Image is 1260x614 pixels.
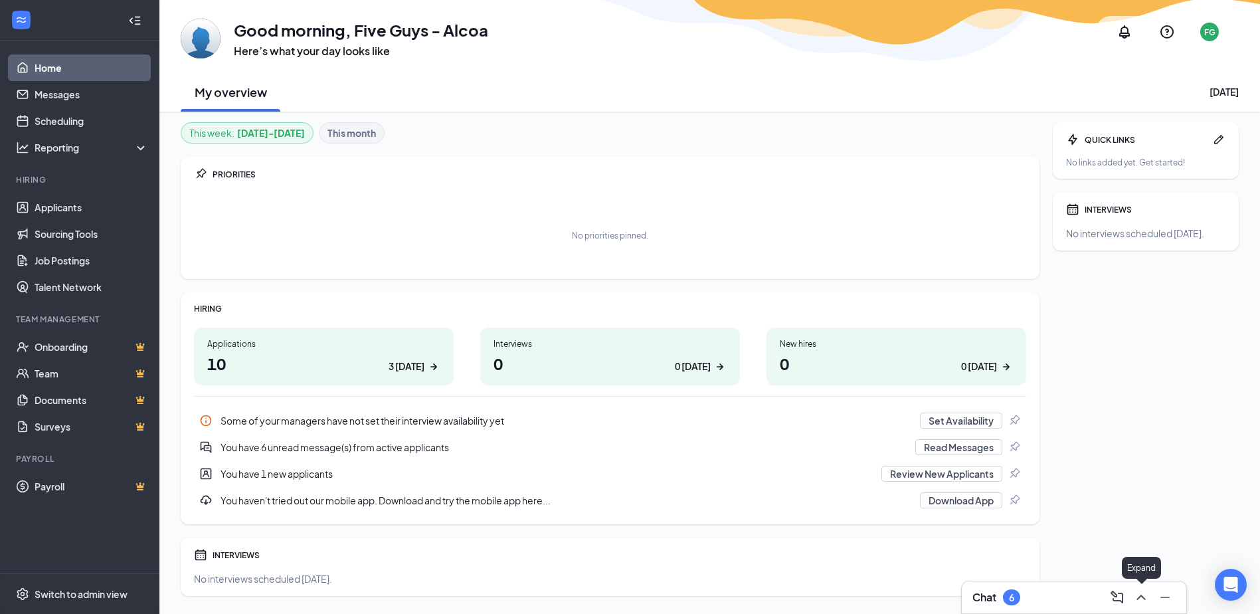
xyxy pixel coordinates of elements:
[199,414,213,427] svg: Info
[35,274,148,300] a: Talent Network
[15,13,28,27] svg: WorkstreamLogo
[207,338,440,350] div: Applications
[389,359,424,373] div: 3 [DATE]
[1154,587,1176,608] button: Minimize
[194,572,1026,585] div: No interviews scheduled [DATE].
[16,314,145,325] div: Team Management
[35,587,128,601] div: Switch to admin view
[194,460,1026,487] div: You have 1 new applicants
[920,413,1002,429] button: Set Availability
[920,492,1002,508] button: Download App
[35,360,148,387] a: TeamCrown
[494,338,727,350] div: Interviews
[35,413,148,440] a: SurveysCrown
[327,126,376,140] b: This month
[1204,27,1215,38] div: FG
[189,126,305,140] div: This week :
[213,550,1026,561] div: INTERVIEWS
[194,487,1026,514] div: You haven't tried out our mobile app. Download and try the mobile app here...
[1159,24,1175,40] svg: QuestionInfo
[881,466,1002,482] button: Review New Applicants
[972,590,996,605] h3: Chat
[1210,85,1239,98] div: [DATE]
[221,467,873,480] div: You have 1 new applicants
[1008,494,1021,507] svg: Pin
[35,247,148,274] a: Job Postings
[1109,589,1125,605] svg: ComposeMessage
[1000,360,1013,373] svg: ArrowRight
[494,352,727,375] h1: 0
[35,54,148,81] a: Home
[1066,203,1079,216] svg: Calendar
[199,467,213,480] svg: UserEntity
[221,414,912,427] div: Some of your managers have not set their interview availability yet
[1130,587,1152,608] button: ChevronUp
[195,84,267,100] h2: My overview
[1157,589,1173,605] svg: Minimize
[427,360,440,373] svg: ArrowRight
[35,81,148,108] a: Messages
[181,19,221,58] img: Five Guys - Alcoa
[194,460,1026,487] a: UserEntityYou have 1 new applicantsReview New ApplicantsPin
[1008,467,1021,480] svg: Pin
[16,587,29,601] svg: Settings
[35,387,148,413] a: DocumentsCrown
[35,473,148,500] a: PayrollCrown
[1085,204,1225,215] div: INTERVIEWS
[213,169,1026,180] div: PRIORITIES
[780,352,1013,375] h1: 0
[194,434,1026,460] a: DoubleChatActiveYou have 6 unread message(s) from active applicantsRead MessagesPin
[221,494,912,507] div: You haven't tried out our mobile app. Download and try the mobile app here...
[961,359,997,373] div: 0 [DATE]
[16,453,145,464] div: Payroll
[194,167,207,181] svg: Pin
[1009,592,1014,603] div: 6
[1085,134,1207,146] div: QUICK LINKS
[35,194,148,221] a: Applicants
[675,359,711,373] div: 0 [DATE]
[713,360,727,373] svg: ArrowRight
[1066,133,1079,146] svg: Bolt
[194,487,1026,514] a: DownloadYou haven't tried out our mobile app. Download and try the mobile app here...Download AppPin
[237,126,305,140] b: [DATE] - [DATE]
[35,141,149,154] div: Reporting
[16,141,29,154] svg: Analysis
[128,14,141,27] svg: Collapse
[234,44,488,58] h3: Here’s what your day looks like
[35,334,148,360] a: OnboardingCrown
[194,407,1026,434] div: Some of your managers have not set their interview availability yet
[194,303,1026,314] div: HIRING
[194,328,454,385] a: Applications103 [DATE]ArrowRight
[1107,587,1128,608] button: ComposeMessage
[1117,24,1132,40] svg: Notifications
[194,434,1026,460] div: You have 6 unread message(s) from active applicants
[16,174,145,185] div: Hiring
[915,439,1002,455] button: Read Messages
[1215,569,1247,601] div: Open Intercom Messenger
[221,441,907,454] div: You have 6 unread message(s) from active applicants
[199,494,213,507] svg: Download
[572,230,648,241] div: No priorities pinned.
[194,548,207,562] svg: Calendar
[480,328,740,385] a: Interviews00 [DATE]ArrowRight
[1066,227,1225,240] div: No interviews scheduled [DATE].
[194,407,1026,434] a: InfoSome of your managers have not set their interview availability yetSet AvailabilityPin
[1122,557,1161,579] div: Expand
[1133,589,1149,605] svg: ChevronUp
[1212,133,1225,146] svg: Pen
[207,352,440,375] h1: 10
[1066,157,1225,168] div: No links added yet. Get started!
[1008,414,1021,427] svg: Pin
[1008,441,1021,454] svg: Pin
[199,441,213,454] svg: DoubleChatActive
[780,338,1013,350] div: New hires
[234,19,488,41] h1: Good morning, Five Guys - Alcoa
[766,328,1026,385] a: New hires00 [DATE]ArrowRight
[35,221,148,247] a: Sourcing Tools
[35,108,148,134] a: Scheduling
